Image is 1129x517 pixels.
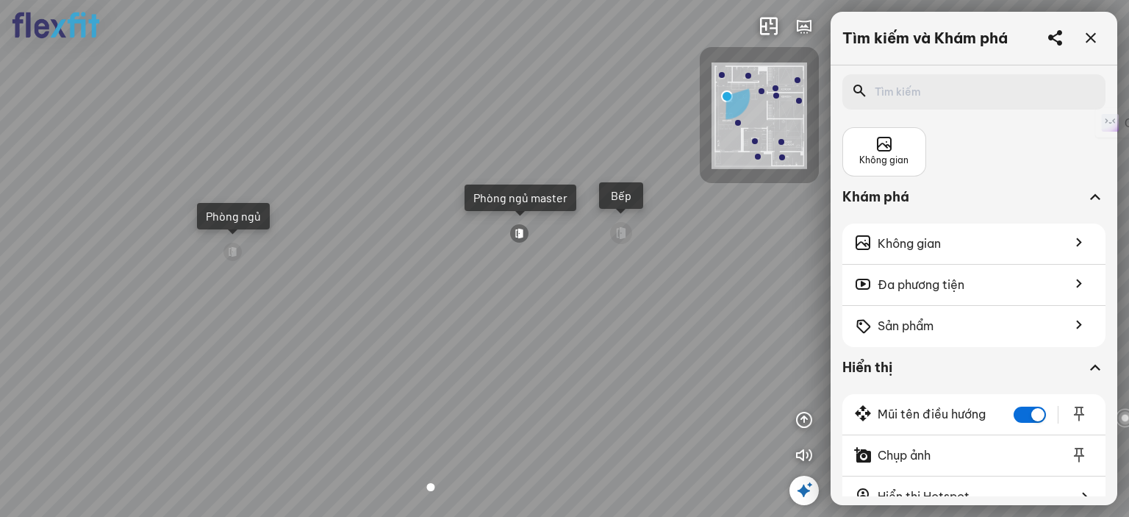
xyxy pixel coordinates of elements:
[842,188,1105,224] div: Khám phá
[878,488,969,506] span: Hiển thị Hotspot
[12,12,100,39] img: logo
[473,190,567,205] div: Phòng ngủ master
[842,359,1105,394] div: Hiển thị
[842,188,1085,206] div: Khám phá
[842,29,1008,47] div: Tìm kiếm và Khám phá
[842,359,1085,377] div: Hiển thị
[712,63,807,169] img: Flexfit_Apt1_M__JKL4XAWR2ATG.png
[859,154,908,168] span: Không gian
[878,276,964,294] span: Đa phương tiện
[875,85,1082,99] input: Tìm kiếm
[878,235,941,253] span: Không gian
[608,188,634,203] div: Bếp
[878,405,986,424] span: Mũi tên điều hướng
[878,317,933,335] span: Sản phẩm
[878,446,931,465] span: Chụp ảnh
[206,209,261,224] div: Phòng ngủ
